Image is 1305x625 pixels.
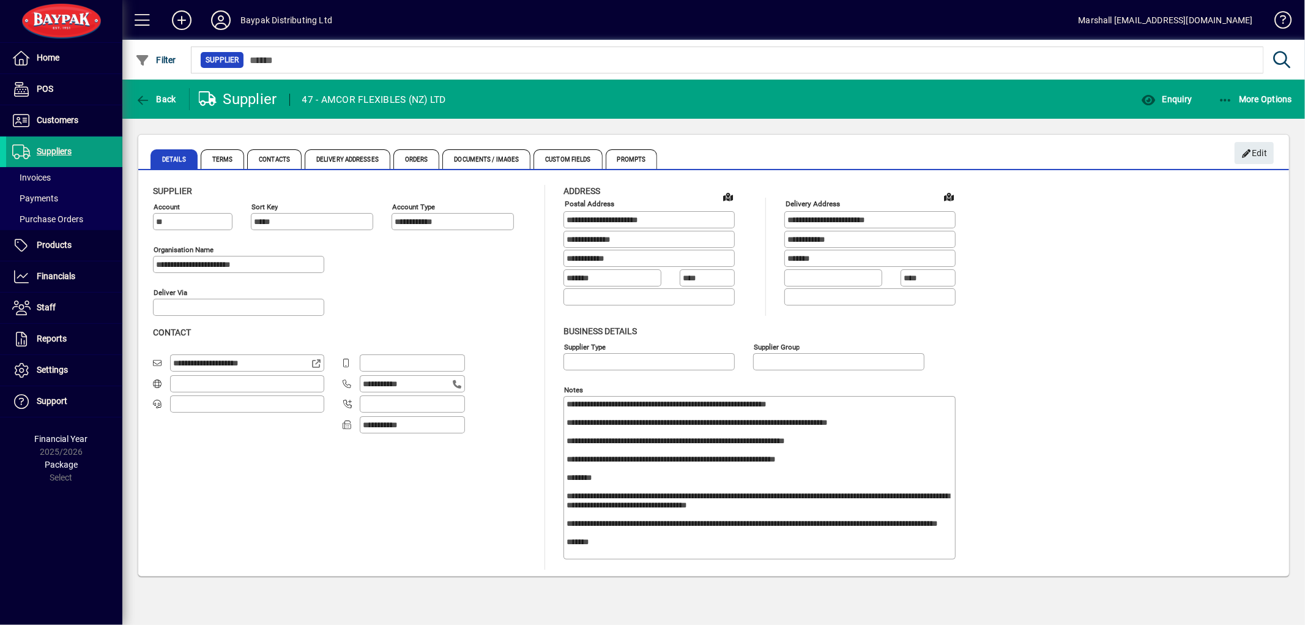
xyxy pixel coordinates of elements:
mat-label: Account Type [392,203,435,211]
div: Baypak Distributing Ltd [240,10,332,30]
span: Edit [1241,143,1268,163]
a: POS [6,74,122,105]
span: Back [135,94,176,104]
button: Profile [201,9,240,31]
a: Financials [6,261,122,292]
app-page-header-button: Back [122,88,190,110]
mat-label: Supplier group [754,342,800,351]
div: Marshall [EMAIL_ADDRESS][DOMAIN_NAME] [1079,10,1253,30]
a: Home [6,43,122,73]
a: Products [6,230,122,261]
mat-label: Deliver via [154,288,187,297]
mat-label: Notes [564,385,583,394]
a: Settings [6,355,122,386]
span: Address [563,186,600,196]
span: Home [37,53,59,62]
a: View on map [939,187,959,206]
button: Edit [1235,142,1274,164]
span: Terms [201,149,245,169]
span: Settings [37,365,68,375]
span: Enquiry [1141,94,1192,104]
span: Details [151,149,198,169]
span: Package [45,460,78,470]
span: Purchase Orders [12,214,83,224]
span: More Options [1218,94,1293,104]
span: Financial Year [35,434,88,444]
div: 47 - AMCOR FLEXIBLES (NZ) LTD [302,90,446,110]
mat-label: Organisation name [154,245,214,254]
span: Customers [37,115,78,125]
span: Prompts [606,149,658,169]
button: Add [162,9,201,31]
a: Knowledge Base [1265,2,1290,42]
a: Payments [6,188,122,209]
span: Documents / Images [442,149,530,169]
a: Support [6,386,122,417]
span: Contacts [247,149,302,169]
a: Reports [6,324,122,354]
span: Custom Fields [534,149,602,169]
span: Business details [563,326,637,336]
mat-label: Supplier type [564,342,606,351]
span: Delivery Addresses [305,149,390,169]
span: Payments [12,193,58,203]
span: Suppliers [37,146,72,156]
button: Filter [132,49,179,71]
div: Supplier [199,89,277,109]
span: Supplier [153,186,192,196]
mat-label: Account [154,203,180,211]
a: Customers [6,105,122,136]
span: Supplier [206,54,239,66]
a: View on map [718,187,738,206]
span: Orders [393,149,440,169]
a: Invoices [6,167,122,188]
a: Staff [6,293,122,323]
span: POS [37,84,53,94]
span: Invoices [12,173,51,182]
span: Financials [37,271,75,281]
span: Support [37,396,67,406]
a: Purchase Orders [6,209,122,230]
span: Filter [135,55,176,65]
span: Staff [37,302,56,312]
mat-label: Sort key [251,203,278,211]
span: Contact [153,327,191,337]
button: Back [132,88,179,110]
span: Reports [37,334,67,343]
span: Products [37,240,72,250]
button: More Options [1215,88,1296,110]
button: Enquiry [1138,88,1195,110]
